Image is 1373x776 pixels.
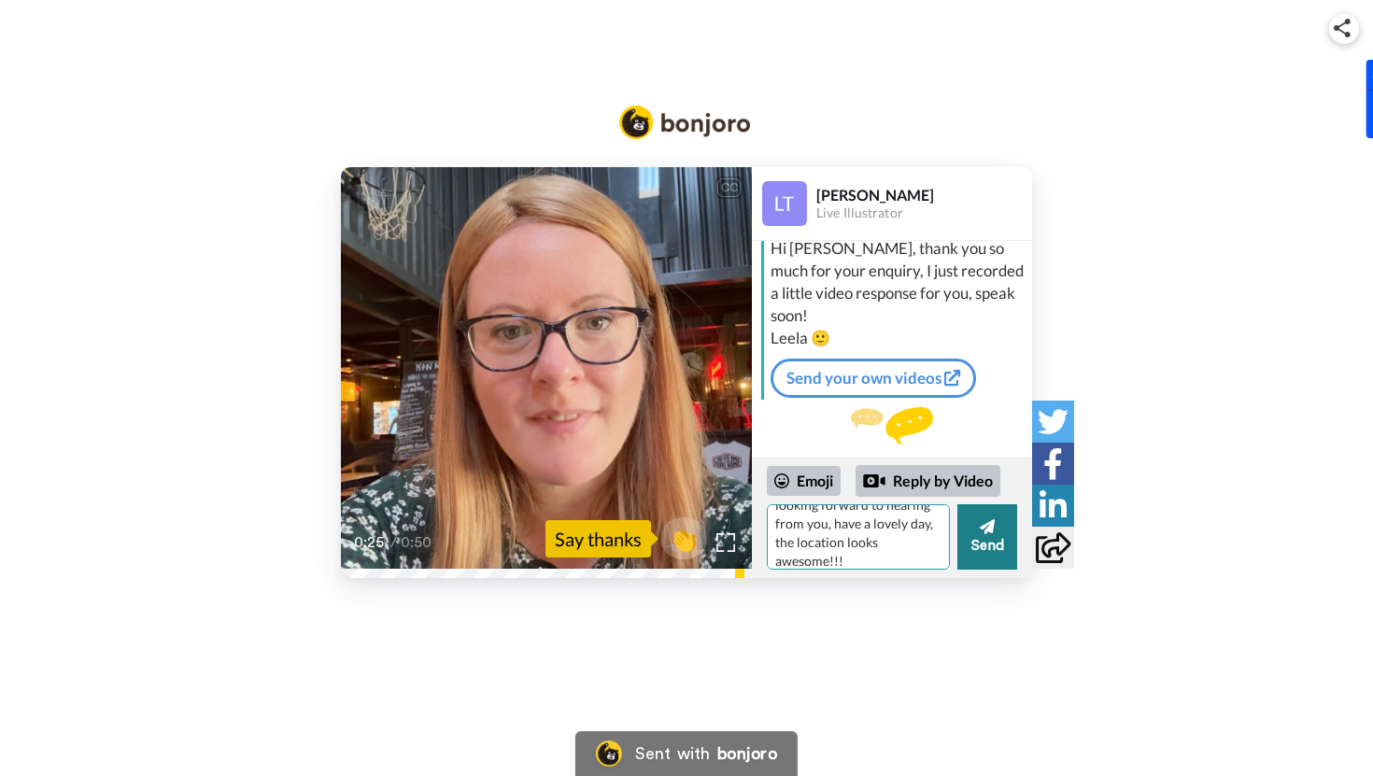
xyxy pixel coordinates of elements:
div: Say thanks [545,520,651,557]
div: Emoji [767,466,841,496]
span: 0:25 [354,531,387,554]
img: message.svg [851,407,933,444]
div: CC [717,178,741,197]
div: Reply by Video [863,470,885,492]
div: [PERSON_NAME] [816,186,1031,204]
img: Bonjoro Logo [619,106,750,139]
img: Profile Image [762,181,807,226]
div: Reply by Video [856,465,1000,497]
span: / [390,531,397,554]
button: Send [957,504,1017,570]
div: Send Leela a reply. [752,407,1032,475]
textarea: Thank you so much! I'm looking forward to hearing from you, have a lovely day, the location looks... [767,504,950,570]
img: Full screen [716,533,735,552]
a: Send your own videos [771,359,976,398]
div: Hi [PERSON_NAME], thank you so much for your enquiry, I just recorded a little video response for... [771,237,1027,349]
span: 0:50 [401,531,433,554]
button: 👏 [660,517,707,559]
span: 👏 [660,524,707,554]
img: ic_share.svg [1334,19,1351,37]
div: Live Illustrator [816,205,1031,221]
